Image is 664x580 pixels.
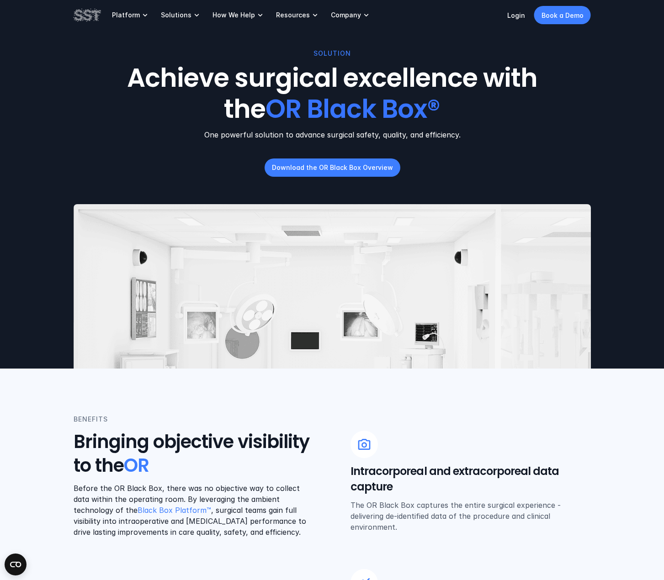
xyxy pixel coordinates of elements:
[110,63,555,124] h1: Achieve surgical excellence with the
[112,11,140,19] p: Platform
[74,414,108,424] p: BENEFITS
[331,11,361,19] p: Company
[74,204,591,484] img: Cartoon depiction of an operating room
[74,430,314,477] h3: Bringing objective visibility to the
[124,453,149,478] span: OR
[264,158,400,177] a: Download the OR Black Box Overview
[276,11,310,19] p: Resources
[212,11,255,19] p: How We Help
[266,91,440,127] span: OR Black Box®
[313,48,351,58] p: SOLUTION
[161,11,191,19] p: Solutions
[351,464,591,494] h5: Intracorporeal and extracorporeal data capture
[74,129,591,140] p: One powerful solution to advance surgical safety, quality, and efficiency.
[351,500,591,533] p: The OR Black Box captures the entire surgical experience - delivering de-identified data of the p...
[534,6,591,24] a: Book a Demo
[74,7,101,23] img: SST logo
[542,11,584,20] p: Book a Demo
[507,11,525,19] a: Login
[271,163,393,172] p: Download the OR Black Box Overview
[5,554,27,575] button: Open CMP widget
[74,483,314,538] p: Before the OR Black Box, there was no objective way to collect data within the operating room. By...
[138,506,211,515] a: Black Box Platform™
